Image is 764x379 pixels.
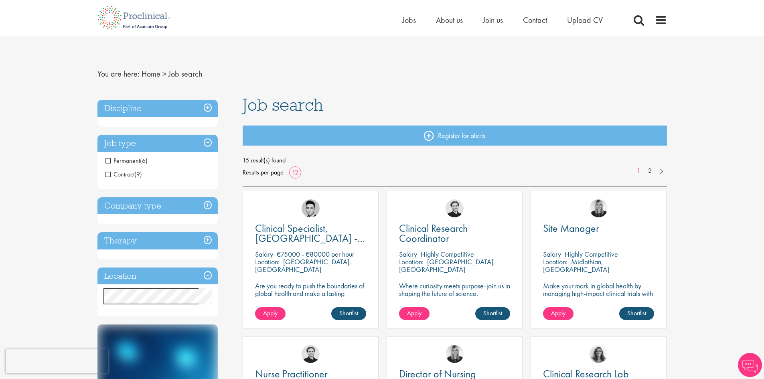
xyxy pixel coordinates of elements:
a: Upload CV [567,15,603,25]
a: Apply [399,307,430,320]
span: (6) [140,156,148,165]
p: Midlothian, [GEOGRAPHIC_DATA] [543,257,609,274]
span: Clinical Research Coordinator [399,221,468,245]
h3: Therapy [97,232,218,249]
a: 12 [289,168,301,176]
a: Shortlist [331,307,366,320]
a: Apply [255,307,286,320]
a: Contact [523,15,547,25]
img: Janelle Jones [446,345,464,363]
p: [GEOGRAPHIC_DATA], [GEOGRAPHIC_DATA] [255,257,351,274]
span: Clinical Specialist, [GEOGRAPHIC_DATA] - Cardiac [255,221,365,255]
span: Apply [551,309,565,317]
p: Highly Competitive [565,249,618,259]
img: Janelle Jones [590,199,608,217]
span: Job search [168,69,202,79]
a: Clinical Specialist, [GEOGRAPHIC_DATA] - Cardiac [255,223,366,243]
span: (9) [134,170,142,178]
img: Nico Kohlwes [302,345,320,363]
iframe: reCAPTCHA [6,349,108,373]
span: Permanent [105,156,148,165]
p: Are you ready to push the boundaries of global health and make a lasting impact? This role at a h... [255,282,366,320]
span: Contract [105,170,142,178]
p: Highly Competitive [421,249,474,259]
span: You are here: [97,69,140,79]
img: Connor Lynes [302,199,320,217]
p: Make your mark in global health by managing high-impact clinical trials with a leading CRO. [543,282,654,305]
img: Jackie Cerchio [590,345,608,363]
span: Salary [399,249,417,259]
a: Nurse Practitioner [255,369,366,379]
a: Director of Nursing [399,369,510,379]
a: Shortlist [475,307,510,320]
img: Nico Kohlwes [446,199,464,217]
a: Clinical Research Coordinator [399,223,510,243]
span: Apply [407,309,422,317]
span: Salary [543,249,561,259]
p: [GEOGRAPHIC_DATA], [GEOGRAPHIC_DATA] [399,257,495,274]
span: Results per page [243,166,284,178]
img: Chatbot [738,353,762,377]
span: Location: [399,257,424,266]
h3: Location [97,268,218,285]
a: Apply [543,307,574,320]
a: Site Manager [543,223,654,233]
p: €75000 - €80000 per hour [277,249,354,259]
span: Location: [543,257,567,266]
a: 1 [633,166,644,176]
span: Location: [255,257,280,266]
h3: Company type [97,197,218,215]
a: Shortlist [619,307,654,320]
a: Register for alerts [243,126,667,146]
span: Apply [263,309,278,317]
span: Site Manager [543,221,599,235]
span: Permanent [105,156,140,165]
a: About us [436,15,463,25]
a: 2 [644,166,656,176]
span: Salary [255,249,273,259]
span: Job search [243,94,323,116]
h3: Job type [97,135,218,152]
span: 15 result(s) found [243,154,667,166]
a: Jobs [402,15,416,25]
span: Contract [105,170,134,178]
a: Join us [483,15,503,25]
a: breadcrumb link [142,69,160,79]
span: > [162,69,166,79]
p: Where curiosity meets purpose-join us in shaping the future of science. [399,282,510,297]
h3: Discipline [97,100,218,117]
